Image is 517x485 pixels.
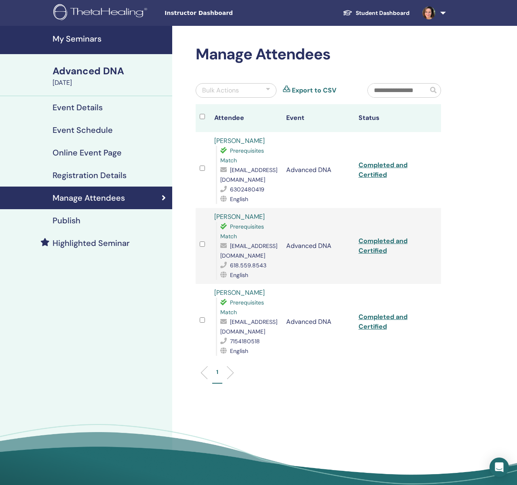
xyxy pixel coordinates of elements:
[210,104,282,132] th: Attendee
[422,6,435,19] img: default.png
[220,318,277,335] span: [EMAIL_ADDRESS][DOMAIN_NAME]
[359,237,407,255] a: Completed and Certified
[220,242,277,259] span: [EMAIL_ADDRESS][DOMAIN_NAME]
[214,212,265,221] a: [PERSON_NAME]
[490,458,509,477] div: Open Intercom Messenger
[359,313,407,331] a: Completed and Certified
[53,216,80,225] h4: Publish
[292,86,336,95] a: Export to CSV
[53,78,167,88] div: [DATE]
[53,238,130,248] h4: Highlighted Seminar
[230,195,248,203] span: English
[230,262,266,269] span: 618.559.8543
[53,148,122,157] h4: Online Event Page
[230,347,248,355] span: English
[214,288,265,297] a: [PERSON_NAME]
[53,34,167,44] h4: My Seminars
[53,193,125,203] h4: Manage Attendees
[282,284,354,360] td: Advanced DNA
[202,86,239,95] div: Bulk Actions
[53,125,113,135] h4: Event Schedule
[196,45,441,64] h2: Manage Attendees
[53,64,167,78] div: Advanced DNA
[53,4,150,22] img: logo.png
[220,299,264,316] span: Prerequisites Match
[220,223,264,240] span: Prerequisites Match
[230,338,260,345] span: 7154180518
[355,104,426,132] th: Status
[359,161,407,179] a: Completed and Certified
[282,104,354,132] th: Event
[282,208,354,284] td: Advanced DNA
[220,166,277,183] span: [EMAIL_ADDRESS][DOMAIN_NAME]
[214,136,265,145] a: [PERSON_NAME]
[343,9,352,16] img: graduation-cap-white.svg
[282,132,354,208] td: Advanced DNA
[216,368,218,376] p: 1
[48,64,172,88] a: Advanced DNA[DATE]
[336,6,416,21] a: Student Dashboard
[53,170,127,180] h4: Registration Details
[230,271,248,279] span: English
[230,186,264,193] span: 6302480419
[53,103,103,112] h4: Event Details
[220,147,264,164] span: Prerequisites Match
[165,9,286,17] span: Instructor Dashboard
